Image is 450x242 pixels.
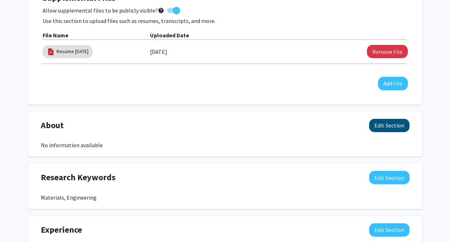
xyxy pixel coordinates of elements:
[57,48,88,55] a: Resume [DATE]
[369,119,410,132] button: Edit About
[369,223,410,237] button: Edit Experience
[43,32,68,39] b: File Name
[369,171,410,184] button: Edit Research Keywords
[41,223,82,236] span: Experience
[367,45,408,58] button: Remove Resume 9/23/25 File
[43,17,408,25] p: Use this section to upload files such as resumes, transcripts, and more.
[150,32,189,39] b: Uploaded Date
[41,119,64,132] span: About
[5,210,30,237] iframe: Chat
[378,77,408,90] button: Add File
[158,6,164,15] mat-icon: help
[41,193,410,202] div: Materials, Engineering
[41,141,410,149] div: No information available
[41,171,116,184] span: Research Keywords
[150,46,167,58] label: [DATE]
[43,6,164,15] span: Allow supplemental files to be publicly visible?
[47,48,55,56] img: pdf_icon.png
